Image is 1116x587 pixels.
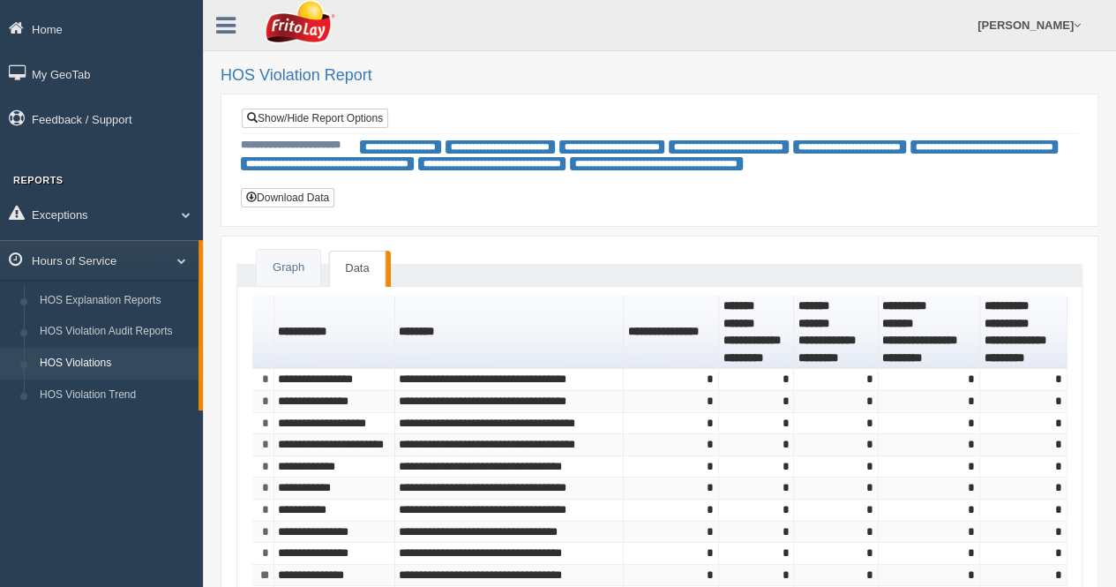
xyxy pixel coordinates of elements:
th: Sort column [395,296,624,369]
th: Sort column [879,296,980,369]
h2: HOS Violation Report [221,67,1098,85]
th: Sort column [794,296,878,369]
button: Download Data [241,188,334,207]
a: HOS Violation Audit Reports [32,316,198,348]
th: Sort column [624,296,719,369]
a: Data [329,251,385,287]
th: Sort column [980,296,1067,369]
a: HOS Violations [32,348,198,380]
th: Sort column [719,296,795,369]
th: Sort column [274,296,395,369]
a: HOS Explanation Reports [32,285,198,317]
a: HOS Violation Trend [32,380,198,411]
a: Show/Hide Report Options [242,109,388,128]
a: Graph [257,250,320,286]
